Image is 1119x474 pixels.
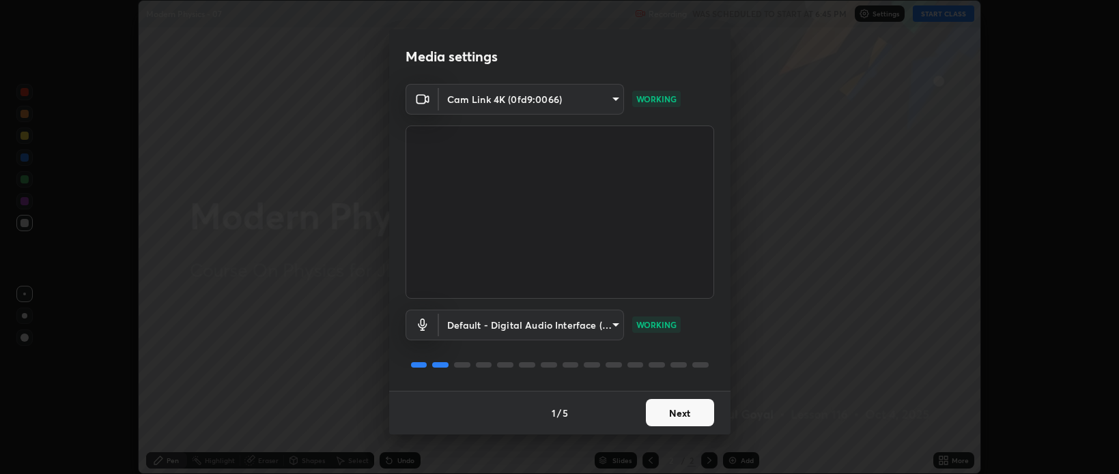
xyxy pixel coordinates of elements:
h4: 1 [552,406,556,420]
button: Next [646,399,714,426]
h4: 5 [563,406,568,420]
p: WORKING [636,93,677,105]
h2: Media settings [406,48,498,65]
div: Cam Link 4K (0fd9:0066) [439,310,624,340]
p: WORKING [636,319,677,331]
h4: / [557,406,561,420]
div: Cam Link 4K (0fd9:0066) [439,84,624,115]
